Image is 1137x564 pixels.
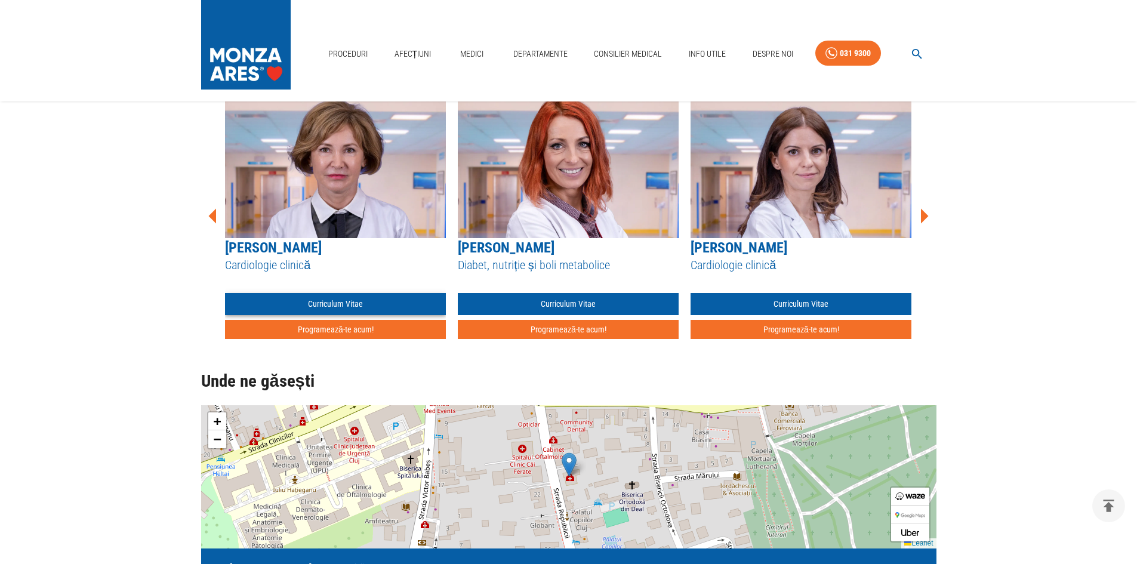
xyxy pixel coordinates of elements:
[225,293,446,315] a: Curriculum Vitae
[208,430,226,448] a: Zoom out
[213,414,221,429] span: +
[895,512,925,518] img: Google Maps Directions
[691,293,911,315] a: Curriculum Vitae
[458,293,679,315] a: Curriculum Vitae
[840,46,871,61] div: 031 9300
[458,239,554,256] a: [PERSON_NAME]
[691,257,911,273] h5: Cardiologie clinică
[225,257,446,273] h5: Cardiologie clinică
[208,412,226,430] a: Zoom in
[458,320,679,340] button: Programează-te acum!
[509,42,572,66] a: Departamente
[225,239,322,256] a: [PERSON_NAME]
[323,42,372,66] a: Proceduri
[225,320,446,340] button: Programează-te acum!
[748,42,798,66] a: Despre Noi
[201,372,936,391] h2: Unde ne găsești
[895,492,925,500] img: Waze Directions
[589,42,667,66] a: Consilier Medical
[390,42,436,66] a: Afecțiuni
[815,41,881,66] a: 031 9300
[1092,489,1125,522] button: delete
[562,452,577,477] img: Marker
[213,432,221,446] span: −
[458,89,679,238] img: Dr. Larisa Anchidin
[904,539,933,547] a: Leaflet
[458,257,679,273] h5: Diabet, nutriție și boli metabolice
[691,320,911,340] button: Programează-te acum!
[901,529,919,536] img: Call an Uber
[453,42,491,66] a: Medici
[691,239,787,256] a: [PERSON_NAME]
[684,42,731,66] a: Info Utile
